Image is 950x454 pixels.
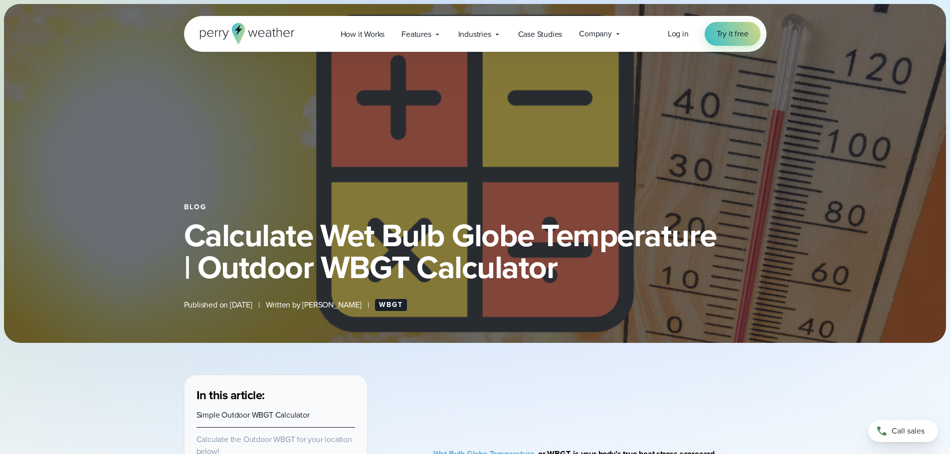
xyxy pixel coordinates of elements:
h3: In this article: [196,387,355,403]
a: How it Works [332,24,393,44]
span: Published on [DATE] [184,299,252,311]
a: Log in [668,28,689,40]
span: How it Works [341,28,385,40]
span: Call sales [892,425,925,437]
span: Industries [458,28,491,40]
span: Company [579,28,612,40]
a: Case Studies [510,24,571,44]
span: Try it free [717,28,749,40]
a: Simple Outdoor WBGT Calculator [196,409,310,421]
span: | [258,299,260,311]
a: Call sales [868,420,938,442]
a: WBGT [375,299,407,311]
span: Features [401,28,431,40]
div: Blog [184,203,766,211]
iframe: WBGT Explained: Listen as we break down all you need to know about WBGT Video [462,375,737,416]
span: | [368,299,369,311]
h1: Calculate Wet Bulb Globe Temperature | Outdoor WBGT Calculator [184,219,766,283]
span: Case Studies [518,28,563,40]
a: Try it free [705,22,760,46]
span: Log in [668,28,689,39]
span: Written by [PERSON_NAME] [266,299,362,311]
